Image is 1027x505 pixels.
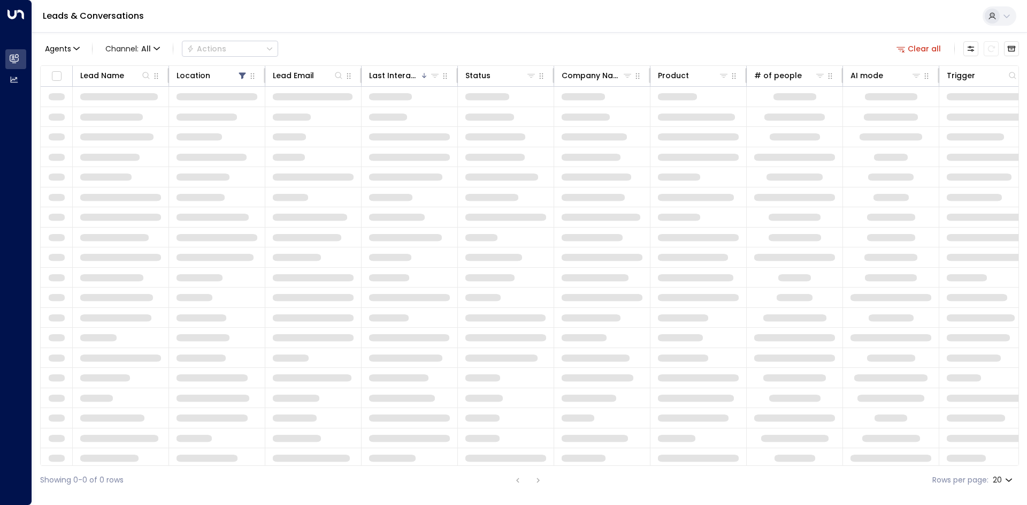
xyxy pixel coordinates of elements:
[182,41,278,57] button: Actions
[465,69,537,82] div: Status
[273,69,344,82] div: Lead Email
[182,41,278,57] div: Button group with a nested menu
[101,41,164,56] span: Channel:
[45,45,71,52] span: Agents
[932,474,988,486] label: Rows per page:
[141,44,151,53] span: All
[369,69,440,82] div: Last Interacted
[80,69,151,82] div: Lead Name
[850,69,883,82] div: AI mode
[177,69,248,82] div: Location
[43,10,144,22] a: Leads & Conversations
[369,69,420,82] div: Last Interacted
[754,69,825,82] div: # of people
[40,474,124,486] div: Showing 0-0 of 0 rows
[562,69,622,82] div: Company Name
[984,41,999,56] span: Refresh
[177,69,210,82] div: Location
[101,41,164,56] button: Channel:All
[562,69,633,82] div: Company Name
[963,41,978,56] button: Customize
[892,41,946,56] button: Clear all
[40,41,83,56] button: Agents
[465,69,490,82] div: Status
[187,44,226,54] div: Actions
[947,69,1018,82] div: Trigger
[658,69,689,82] div: Product
[273,69,314,82] div: Lead Email
[850,69,922,82] div: AI mode
[754,69,802,82] div: # of people
[80,69,124,82] div: Lead Name
[993,472,1015,488] div: 20
[658,69,729,82] div: Product
[1004,41,1019,56] button: Archived Leads
[511,473,545,487] nav: pagination navigation
[947,69,975,82] div: Trigger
